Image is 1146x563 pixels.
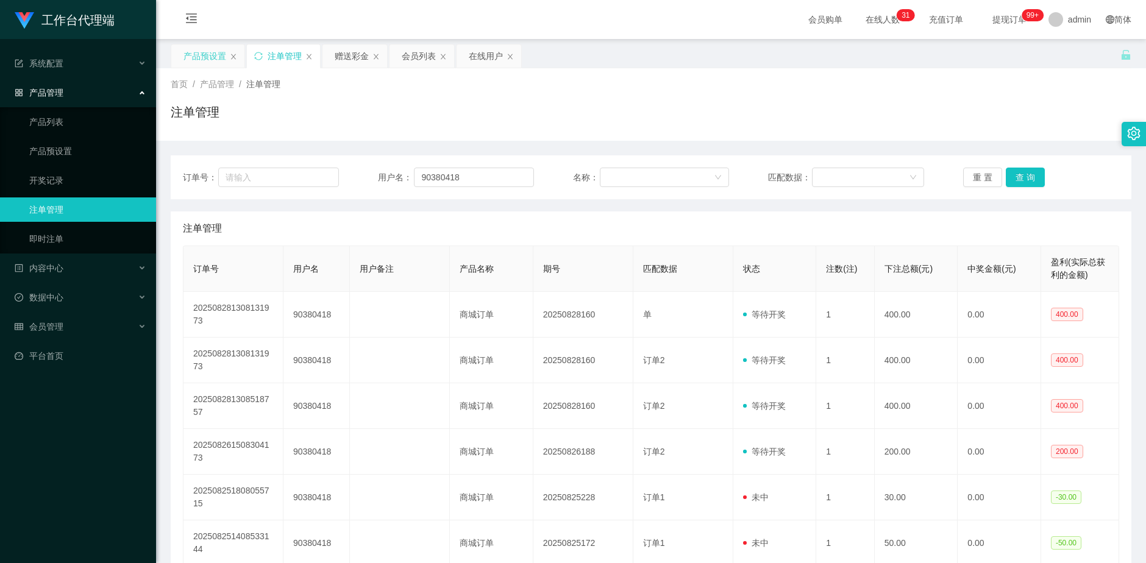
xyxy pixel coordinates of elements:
[440,53,447,60] i: 图标: close
[533,429,633,475] td: 20250826188
[29,139,146,163] a: 产品预设置
[15,12,34,29] img: logo.9652507e.png
[183,171,218,184] span: 订单号：
[1127,127,1141,140] i: 图标: setting
[268,44,302,68] div: 注单管理
[15,264,23,272] i: 图标: profile
[1051,490,1081,504] span: -30.00
[643,447,665,456] span: 订单2
[963,168,1002,187] button: 重 置
[902,9,906,21] p: 3
[41,1,115,40] h1: 工作台代理端
[1051,308,1083,321] span: 400.00
[1051,353,1083,367] span: 400.00
[543,264,560,274] span: 期号
[183,338,283,383] td: 202508281308131973
[816,475,875,520] td: 1
[743,310,786,319] span: 等待开奖
[15,59,23,68] i: 图标: form
[15,263,63,273] span: 内容中心
[171,79,188,89] span: 首页
[469,44,503,68] div: 在线用户
[193,79,195,89] span: /
[360,264,394,274] span: 用户备注
[283,383,350,429] td: 90380418
[29,197,146,222] a: 注单管理
[958,475,1041,520] td: 0.00
[743,492,769,502] span: 未中
[183,221,222,236] span: 注单管理
[183,475,283,520] td: 202508251808055715
[533,292,633,338] td: 20250828160
[923,15,969,24] span: 充值订单
[15,88,23,97] i: 图标: appstore-o
[15,322,63,331] span: 会员管理
[239,79,241,89] span: /
[293,264,319,274] span: 用户名
[15,88,63,97] span: 产品管理
[743,447,786,456] span: 等待开奖
[958,383,1041,429] td: 0.00
[15,58,63,68] span: 系统配置
[450,292,533,338] td: 商城订单
[246,79,280,89] span: 注单管理
[450,338,533,383] td: 商城订单
[254,52,263,60] i: 图标: sync
[29,168,146,193] a: 开奖记录
[414,168,534,187] input: 请输入
[507,53,514,60] i: 图标: close
[1051,536,1081,550] span: -50.00
[171,103,219,121] h1: 注单管理
[450,383,533,429] td: 商城订单
[826,264,857,274] span: 注数(注)
[450,429,533,475] td: 商城订单
[283,292,350,338] td: 90380418
[29,227,146,251] a: 即时注单
[816,292,875,338] td: 1
[967,264,1016,274] span: 中奖金额(元)
[1106,15,1114,24] i: 图标: global
[884,264,933,274] span: 下注总额(元)
[335,44,369,68] div: 赠送彩金
[743,401,786,411] span: 等待开奖
[816,383,875,429] td: 1
[372,53,380,60] i: 图标: close
[283,429,350,475] td: 90380418
[218,168,339,187] input: 请输入
[1120,49,1131,60] i: 图标: unlock
[743,355,786,365] span: 等待开奖
[859,15,906,24] span: 在线人数
[171,1,212,40] i: 图标: menu-fold
[378,171,414,184] span: 用户名：
[743,538,769,548] span: 未中
[816,429,875,475] td: 1
[15,15,115,24] a: 工作台代理端
[533,338,633,383] td: 20250828160
[643,264,677,274] span: 匹配数据
[875,383,958,429] td: 400.00
[643,310,652,319] span: 单
[29,110,146,134] a: 产品列表
[15,293,23,302] i: 图标: check-circle-o
[402,44,436,68] div: 会员列表
[533,475,633,520] td: 20250825228
[183,44,226,68] div: 产品预设置
[768,171,812,184] span: 匹配数据：
[460,264,494,274] span: 产品名称
[230,53,237,60] i: 图标: close
[305,53,313,60] i: 图标: close
[283,338,350,383] td: 90380418
[1022,9,1044,21] sup: 989
[283,475,350,520] td: 90380418
[875,338,958,383] td: 400.00
[643,492,665,502] span: 订单1
[15,292,63,302] span: 数据中心
[1051,399,1083,413] span: 400.00
[714,174,722,182] i: 图标: down
[909,174,917,182] i: 图标: down
[573,171,600,184] span: 名称：
[875,429,958,475] td: 200.00
[183,292,283,338] td: 202508281308131973
[183,383,283,429] td: 202508281308518757
[1006,168,1045,187] button: 查 询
